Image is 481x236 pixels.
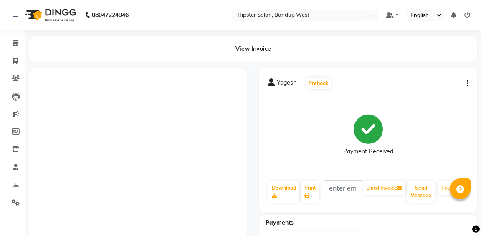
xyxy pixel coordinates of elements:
a: Print [301,181,319,203]
img: logo [21,3,78,27]
a: Download [268,181,299,203]
div: View Invoice [29,36,477,62]
b: 08047224946 [92,3,129,27]
a: Feedback [438,181,468,195]
button: Email Invoice [363,181,405,195]
iframe: chat widget [446,203,473,228]
button: Prebook [306,78,331,89]
span: Payments [266,219,294,226]
span: Yogesh [277,78,296,90]
div: Payment Received [343,147,393,156]
input: enter email [324,180,362,196]
button: Send Message [407,181,435,203]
